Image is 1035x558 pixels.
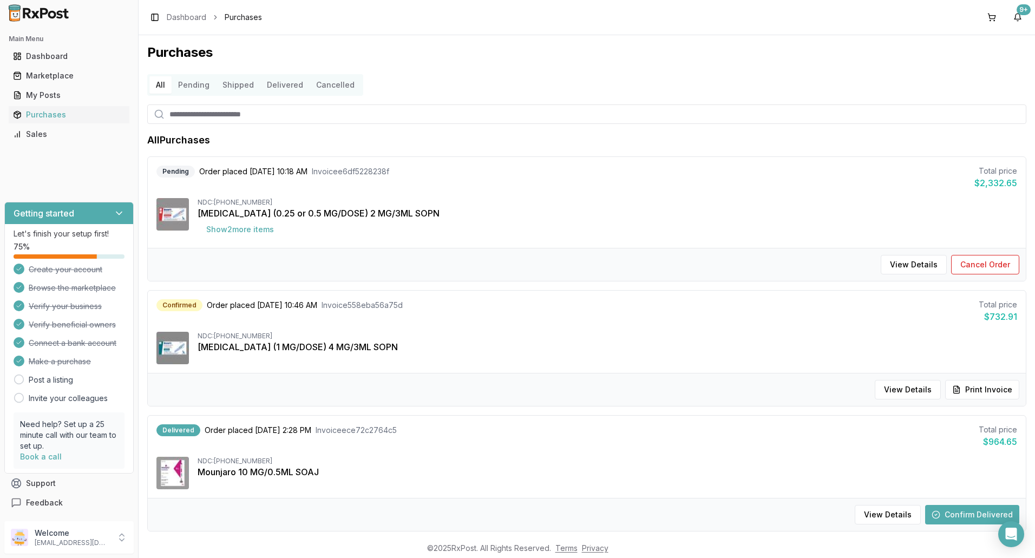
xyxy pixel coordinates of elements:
div: 9+ [1017,4,1031,15]
button: Confirm Delivered [925,505,1019,524]
div: $2,332.65 [974,176,1017,189]
button: Cancelled [310,76,361,94]
span: Invoice e6df5228238f [312,166,389,177]
div: Total price [979,299,1017,310]
button: My Posts [4,87,134,104]
div: Total price [979,424,1017,435]
div: Total price [974,166,1017,176]
button: Support [4,474,134,493]
button: Marketplace [4,67,134,84]
div: Sales [13,129,125,140]
span: Feedback [26,497,63,508]
h2: Main Menu [9,35,129,43]
a: My Posts [9,86,129,105]
button: View Details [881,255,947,274]
span: 75 % [14,241,30,252]
div: NDC: [PHONE_NUMBER] [198,198,1017,207]
div: My Posts [13,90,125,101]
div: Confirmed [156,299,202,311]
img: Mounjaro 10 MG/0.5ML SOAJ [156,457,189,489]
button: View Details [875,380,941,399]
div: NDC: [PHONE_NUMBER] [198,457,1017,465]
button: Sales [4,126,134,143]
h1: Purchases [147,44,1026,61]
button: Pending [172,76,216,94]
h3: Getting started [14,207,74,220]
span: Purchases [225,12,262,23]
div: [MEDICAL_DATA] (0.25 or 0.5 MG/DOSE) 2 MG/3ML SOPN [198,207,1017,220]
button: 9+ [1009,9,1026,26]
span: Order placed [DATE] 2:28 PM [205,425,311,436]
div: [MEDICAL_DATA] (1 MG/DOSE) 4 MG/3ML SOPN [198,340,1017,353]
a: Marketplace [9,66,129,86]
a: Post a listing [29,375,73,385]
span: Verify beneficial owners [29,319,116,330]
button: Purchases [4,106,134,123]
button: Delivered [260,76,310,94]
div: Purchases [13,109,125,120]
img: Ozempic (0.25 or 0.5 MG/DOSE) 2 MG/3ML SOPN [156,198,189,231]
div: Delivered [156,424,200,436]
div: Mounjaro 10 MG/0.5ML SOAJ [198,465,1017,478]
p: Welcome [35,528,110,539]
p: [EMAIL_ADDRESS][DOMAIN_NAME] [35,539,110,547]
h1: All Purchases [147,133,210,148]
img: RxPost Logo [4,4,74,22]
a: Book a call [20,452,62,461]
span: Create your account [29,264,102,275]
span: Order placed [DATE] 10:46 AM [207,300,317,311]
div: Pending [156,166,195,178]
a: Purchases [9,105,129,124]
a: Privacy [582,543,608,553]
a: Dashboard [9,47,129,66]
span: Order placed [DATE] 10:18 AM [199,166,307,177]
span: Verify your business [29,301,102,312]
span: Browse the marketplace [29,283,116,293]
div: Open Intercom Messenger [998,521,1024,547]
button: Shipped [216,76,260,94]
div: Dashboard [13,51,125,62]
p: Let's finish your setup first! [14,228,125,239]
span: Connect a bank account [29,338,116,349]
button: Print Invoice [945,380,1019,399]
button: Show2more items [198,220,283,239]
a: Sales [9,124,129,144]
a: Terms [555,543,578,553]
span: Invoice ece72c2764c5 [316,425,397,436]
a: Dashboard [167,12,206,23]
button: Cancel Order [951,255,1019,274]
div: $964.65 [979,435,1017,448]
button: Feedback [4,493,134,513]
nav: breadcrumb [167,12,262,23]
div: $732.91 [979,310,1017,323]
span: Invoice 558eba56a75d [322,300,403,311]
img: User avatar [11,529,28,546]
span: Make a purchase [29,356,91,367]
button: All [149,76,172,94]
button: Dashboard [4,48,134,65]
a: Invite your colleagues [29,393,108,404]
button: View Details [855,505,921,524]
img: Ozempic (1 MG/DOSE) 4 MG/3ML SOPN [156,332,189,364]
p: Need help? Set up a 25 minute call with our team to set up. [20,419,118,451]
div: NDC: [PHONE_NUMBER] [198,332,1017,340]
div: Marketplace [13,70,125,81]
